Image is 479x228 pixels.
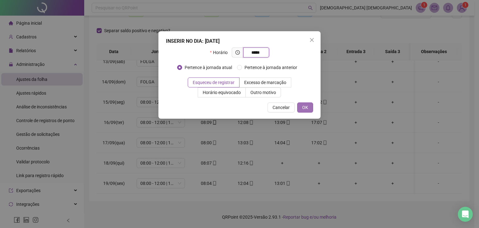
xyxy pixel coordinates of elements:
[307,35,317,45] button: Close
[210,47,231,57] label: Horário
[273,104,290,111] span: Cancelar
[458,207,473,222] div: Open Intercom Messenger
[193,80,235,85] span: Esqueceu de registrar
[309,37,314,42] span: close
[302,104,308,111] span: OK
[244,80,286,85] span: Excesso de marcação
[250,90,276,95] span: Outro motivo
[242,64,300,71] span: Pertence à jornada anterior
[235,50,240,55] span: clock-circle
[297,102,313,112] button: OK
[203,90,241,95] span: Horário equivocado
[182,64,235,71] span: Pertence à jornada atual
[268,102,295,112] button: Cancelar
[166,37,313,45] div: INSERIR NO DIA : [DATE]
